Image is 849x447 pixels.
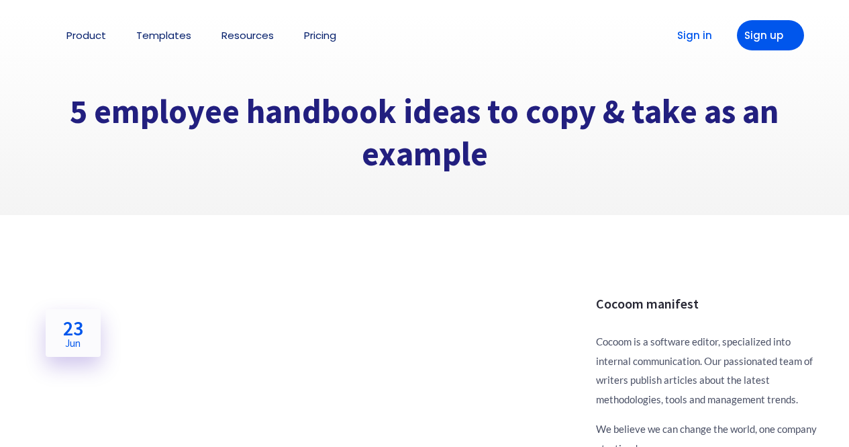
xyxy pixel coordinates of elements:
[32,91,817,175] h1: 5 employee handbook ideas to copy & take as an example
[596,296,817,312] h3: Cocoom manifest
[46,309,101,357] a: 23Jun
[656,20,723,50] a: Sign in
[66,30,106,40] a: Product
[63,338,83,348] span: Jun
[304,30,336,40] a: Pricing
[63,318,83,348] h2: 23
[136,30,191,40] a: Templates
[596,332,817,409] p: Cocoom is a software editor, specialized into internal communication. Our passionated team of wri...
[737,20,804,50] a: Sign up
[221,30,274,40] a: Resources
